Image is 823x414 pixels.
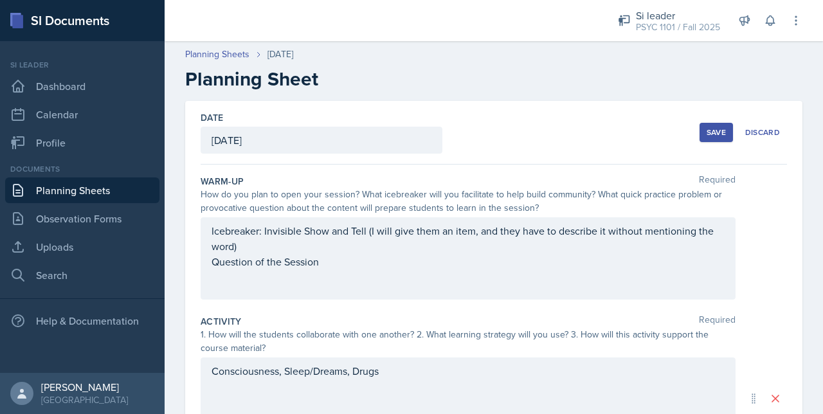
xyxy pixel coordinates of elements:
[700,123,733,142] button: Save
[699,175,736,188] span: Required
[636,21,720,34] div: PSYC 1101 / Fall 2025
[5,59,159,71] div: Si leader
[5,206,159,231] a: Observation Forms
[745,127,780,138] div: Discard
[738,123,787,142] button: Discard
[5,308,159,334] div: Help & Documentation
[41,381,128,393] div: [PERSON_NAME]
[201,328,736,355] div: 1. How will the students collaborate with one another? 2. What learning strategy will you use? 3....
[185,48,249,61] a: Planning Sheets
[201,315,242,328] label: Activity
[267,48,293,61] div: [DATE]
[5,73,159,99] a: Dashboard
[41,393,128,406] div: [GEOGRAPHIC_DATA]
[5,262,159,288] a: Search
[699,315,736,328] span: Required
[5,177,159,203] a: Planning Sheets
[5,102,159,127] a: Calendar
[185,67,802,91] h2: Planning Sheet
[201,111,223,124] label: Date
[5,163,159,175] div: Documents
[5,234,159,260] a: Uploads
[636,8,720,23] div: Si leader
[5,130,159,156] a: Profile
[212,223,725,254] p: Icebreaker: Invisible Show and Tell (I will give them an item, and they have to describe it witho...
[212,254,725,269] p: Question of the Session
[201,188,736,215] div: How do you plan to open your session? What icebreaker will you facilitate to help build community...
[201,175,244,188] label: Warm-Up
[707,127,726,138] div: Save
[212,363,725,379] p: Consciousness, Sleep/Dreams, Drugs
